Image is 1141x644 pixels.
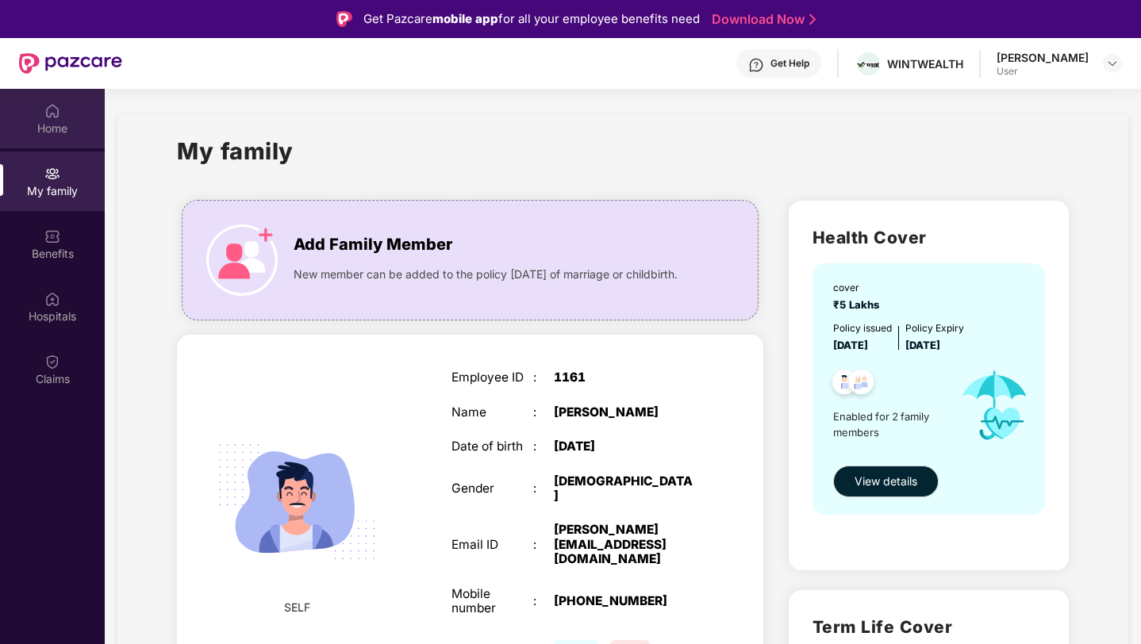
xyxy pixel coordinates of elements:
div: [DEMOGRAPHIC_DATA] [554,474,697,504]
div: Name [451,405,533,420]
img: svg+xml;base64,PHN2ZyB4bWxucz0iaHR0cDovL3d3dy53My5vcmcvMjAwMC9zdmciIHdpZHRoPSI0OC45NDMiIGhlaWdodD... [842,365,881,404]
div: Policy issued [833,321,892,336]
div: [PHONE_NUMBER] [554,594,697,608]
img: svg+xml;base64,PHN2ZyBpZD0iSG9zcGl0YWxzIiB4bWxucz0iaHR0cDovL3d3dy53My5vcmcvMjAwMC9zdmciIHdpZHRoPS... [44,291,60,307]
div: : [533,370,554,385]
div: [PERSON_NAME] [997,50,1089,65]
span: ₹5 Lakhs [833,298,886,311]
div: Get Pazcare for all your employee benefits need [363,10,700,29]
h2: Term Life Cover [813,614,1045,640]
img: svg+xml;base64,PHN2ZyBpZD0iSG9tZSIgeG1sbnM9Imh0dHA6Ly93d3cudzMub3JnLzIwMDAvc3ZnIiB3aWR0aD0iMjAiIG... [44,103,60,119]
div: [DATE] [554,439,697,454]
div: : [533,439,554,454]
div: 1161 [554,370,697,385]
div: Mobile number [451,587,533,616]
strong: mobile app [432,11,498,26]
span: Add Family Member [294,232,452,257]
div: Gender [451,481,533,496]
div: Date of birth [451,439,533,454]
div: Policy Expiry [905,321,964,336]
div: : [533,481,554,496]
img: Wintlogo.jpg [857,62,880,67]
img: Logo [336,11,352,27]
div: [PERSON_NAME][EMAIL_ADDRESS][DOMAIN_NAME] [554,523,697,566]
div: User [997,65,1089,78]
span: [DATE] [833,339,868,351]
img: Stroke [809,11,816,28]
img: svg+xml;base64,PHN2ZyBpZD0iRHJvcGRvd24tMzJ4MzIiIHhtbG5zPSJodHRwOi8vd3d3LnczLm9yZy8yMDAwL3N2ZyIgd2... [1106,57,1119,70]
img: svg+xml;base64,PHN2ZyBpZD0iQ2xhaW0iIHhtbG5zPSJodHRwOi8vd3d3LnczLm9yZy8yMDAwL3N2ZyIgd2lkdGg9IjIwIi... [44,354,60,370]
img: New Pazcare Logo [19,53,122,74]
div: cover [833,281,886,296]
button: View details [833,466,939,497]
div: WINTWEALTH [887,56,963,71]
img: svg+xml;base64,PHN2ZyBpZD0iQmVuZWZpdHMiIHhtbG5zPSJodHRwOi8vd3d3LnczLm9yZy8yMDAwL3N2ZyIgd2lkdGg9Ij... [44,228,60,244]
div: [PERSON_NAME] [554,405,697,420]
h2: Health Cover [813,224,1045,251]
span: SELF [284,599,310,616]
img: svg+xml;base64,PHN2ZyB4bWxucz0iaHR0cDovL3d3dy53My5vcmcvMjAwMC9zdmciIHdpZHRoPSI0OC45NDMiIGhlaWdodD... [825,365,864,404]
img: icon [947,354,1043,458]
div: : [533,594,554,608]
span: Enabled for 2 family members [833,408,947,441]
img: svg+xml;base64,PHN2ZyB3aWR0aD0iMjAiIGhlaWdodD0iMjAiIHZpZXdCb3g9IjAgMCAyMCAyMCIgZmlsbD0ibm9uZSIgeG... [44,166,60,182]
div: : [533,538,554,552]
a: Download Now [712,11,811,28]
img: svg+xml;base64,PHN2ZyB4bWxucz0iaHR0cDovL3d3dy53My5vcmcvMjAwMC9zdmciIHdpZHRoPSIyMjQiIGhlaWdodD0iMT... [199,404,394,600]
div: Email ID [451,538,533,552]
span: [DATE] [905,339,940,351]
img: icon [206,224,278,296]
span: View details [855,473,917,490]
h1: My family [177,133,294,169]
div: Employee ID [451,370,533,385]
div: Get Help [770,57,809,70]
span: New member can be added to the policy [DATE] of marriage or childbirth. [294,266,678,283]
div: : [533,405,554,420]
img: svg+xml;base64,PHN2ZyBpZD0iSGVscC0zMngzMiIgeG1sbnM9Imh0dHA6Ly93d3cudzMub3JnLzIwMDAvc3ZnIiB3aWR0aD... [748,57,764,73]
